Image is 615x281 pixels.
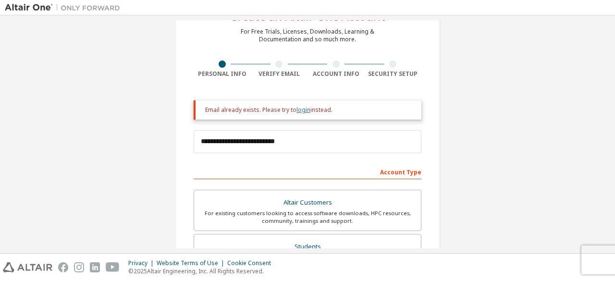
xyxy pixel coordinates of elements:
div: For Free Trials, Licenses, Downloads, Learning & Documentation and so much more. [241,28,374,43]
div: Cookie Consent [227,259,277,267]
div: Verify Email [251,70,308,78]
div: Account Type [194,164,421,179]
p: © 2025 Altair Engineering, Inc. All Rights Reserved. [128,267,277,275]
div: Privacy [128,259,157,267]
div: Personal Info [194,70,251,78]
img: linkedin.svg [90,262,100,272]
img: facebook.svg [58,262,68,272]
div: Security Setup [365,70,422,78]
div: Email already exists. Please try to instead. [205,106,414,114]
img: altair_logo.svg [3,262,52,272]
div: Website Terms of Use [157,259,227,267]
div: Account Info [307,70,365,78]
div: Altair Customers [200,196,415,209]
img: youtube.svg [106,262,120,272]
a: login [296,106,310,114]
img: Altair One [5,3,125,12]
div: Students [200,240,415,254]
div: For existing customers looking to access software downloads, HPC resources, community, trainings ... [200,209,415,225]
img: instagram.svg [74,262,84,272]
div: Create an Altair One Account [230,11,385,22]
